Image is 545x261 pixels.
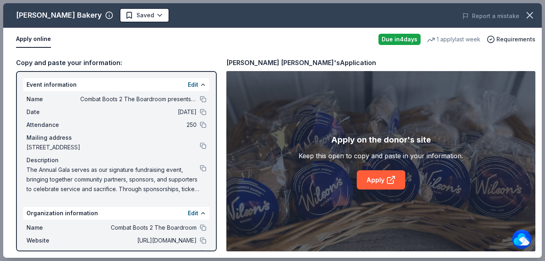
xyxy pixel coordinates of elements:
[188,80,198,90] button: Edit
[23,207,209,220] div: Organization information
[26,143,200,152] span: [STREET_ADDRESS]
[80,107,197,117] span: [DATE]
[26,249,80,258] span: EIN
[26,236,80,245] span: Website
[80,249,197,258] span: [US_EMPLOYER_IDENTIFICATION_NUMBER]
[487,35,535,44] button: Requirements
[136,10,154,20] span: Saved
[427,35,480,44] div: 1 apply last week
[80,120,197,130] span: 250
[80,94,197,104] span: Combat Boots 2 The Boardroom presents the "United We Stand" Campaign
[26,223,80,232] span: Name
[26,155,206,165] div: Description
[226,57,376,68] div: [PERSON_NAME] [PERSON_NAME]'s Application
[120,8,169,22] button: Saved
[16,9,102,22] div: [PERSON_NAME] Bakery
[378,34,421,45] div: Due in 4 days
[16,31,51,48] button: Apply online
[26,107,80,117] span: Date
[299,151,463,161] div: Keep this open to copy and paste in your information.
[80,236,197,245] span: [URL][DOMAIN_NAME]
[462,11,519,21] button: Report a mistake
[331,133,431,146] div: Apply on the donor's site
[23,78,209,91] div: Event information
[496,35,535,44] span: Requirements
[80,223,197,232] span: Combat Boots 2 The Boardroom
[188,208,198,218] button: Edit
[26,94,80,104] span: Name
[16,57,217,68] div: Copy and paste your information:
[357,170,405,190] a: Apply
[26,120,80,130] span: Attendance
[26,165,200,194] span: The Annual Gala serves as our signature fundraising event, bringing together community partners, ...
[26,133,206,143] div: Mailing address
